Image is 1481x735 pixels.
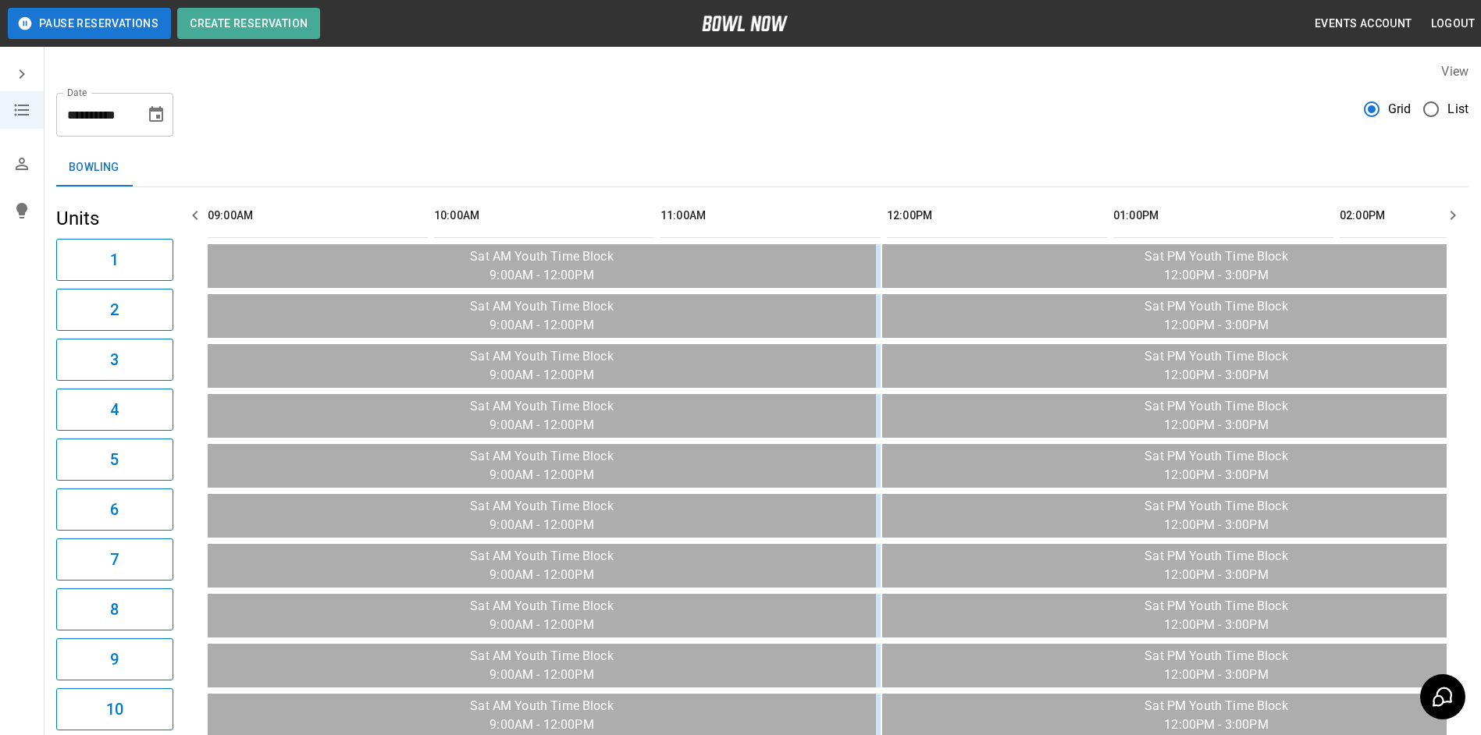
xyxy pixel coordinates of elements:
h6: 10 [106,697,123,722]
button: 3 [56,339,173,381]
h6: 1 [110,247,119,272]
button: 9 [56,638,173,680]
th: 10:00AM [434,194,654,238]
button: 10 [56,688,173,730]
button: 1 [56,239,173,281]
button: 2 [56,289,173,331]
h6: 9 [110,647,119,672]
span: List [1447,100,1469,119]
button: Choose date, selected date is Sep 27, 2025 [141,99,172,130]
button: 8 [56,588,173,630]
span: Grid [1388,100,1412,119]
button: Bowling [56,149,132,186]
h6: 8 [110,597,119,622]
button: Create Reservation [177,8,320,39]
th: 12:00PM [887,194,1107,238]
button: Events Account [1308,9,1419,38]
button: Pause Reservations [8,8,171,39]
th: 09:00AM [208,194,428,238]
h6: 6 [110,497,119,522]
h5: Units [56,206,173,231]
div: inventory tabs [56,149,1469,186]
button: Logout [1425,9,1481,38]
button: 4 [56,389,173,431]
button: 6 [56,488,173,531]
button: 7 [56,538,173,581]
img: logo [702,16,788,31]
button: 5 [56,439,173,481]
label: View [1441,64,1469,79]
h6: 7 [110,547,119,572]
h6: 5 [110,447,119,472]
h6: 3 [110,347,119,372]
h6: 2 [110,297,119,322]
th: 11:00AM [660,194,881,238]
h6: 4 [110,397,119,422]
